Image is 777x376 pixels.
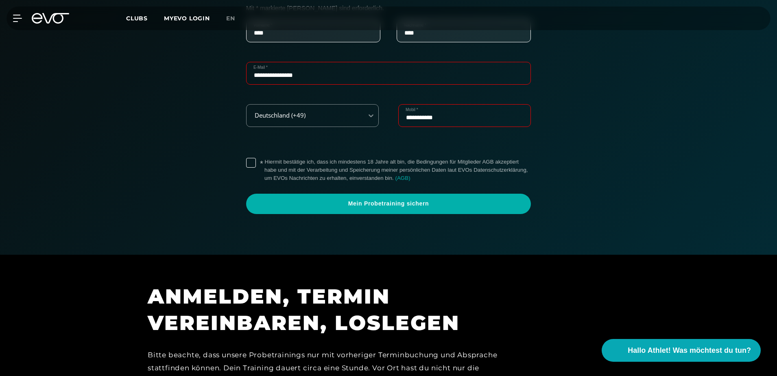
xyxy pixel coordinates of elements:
h1: ANMELDEN, TERMIN VEREINBAREN, LOSLEGEN [148,283,514,336]
a: Clubs [126,14,164,22]
label: Hiermit bestätige ich, dass ich mindestens 18 Jahre alt bin, die Bedingungen für Mitglieder AGB a... [264,158,531,182]
span: Hallo Athlet! Was möchtest du tun? [628,345,751,356]
a: (AGB) [395,175,410,181]
span: Clubs [126,15,148,22]
span: en [226,15,235,22]
button: Hallo Athlet! Was möchtest du tun? [602,339,761,362]
span: Mein Probetraining sichern [266,200,511,208]
div: Deutschland (+49) [247,112,358,119]
a: MYEVO LOGIN [164,15,210,22]
a: Mein Probetraining sichern [246,194,531,214]
a: en [226,14,245,23]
